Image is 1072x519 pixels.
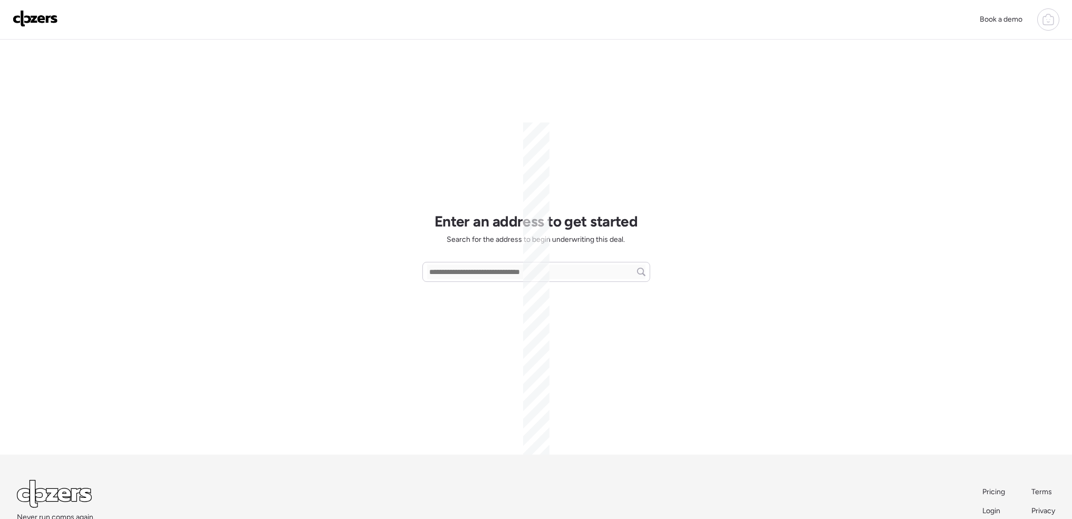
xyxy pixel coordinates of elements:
span: Privacy [1031,506,1055,515]
a: Pricing [982,487,1006,497]
a: Terms [1031,487,1055,497]
img: Logo Light [17,480,92,508]
span: Login [982,506,1000,515]
a: Privacy [1031,506,1055,516]
h1: Enter an address to get started [434,212,638,230]
a: Login [982,506,1006,516]
img: Logo [13,10,58,27]
span: Pricing [982,487,1005,496]
span: Search for the address to begin underwriting this deal. [447,234,625,245]
span: Book a demo [980,15,1022,24]
span: Terms [1031,487,1052,496]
